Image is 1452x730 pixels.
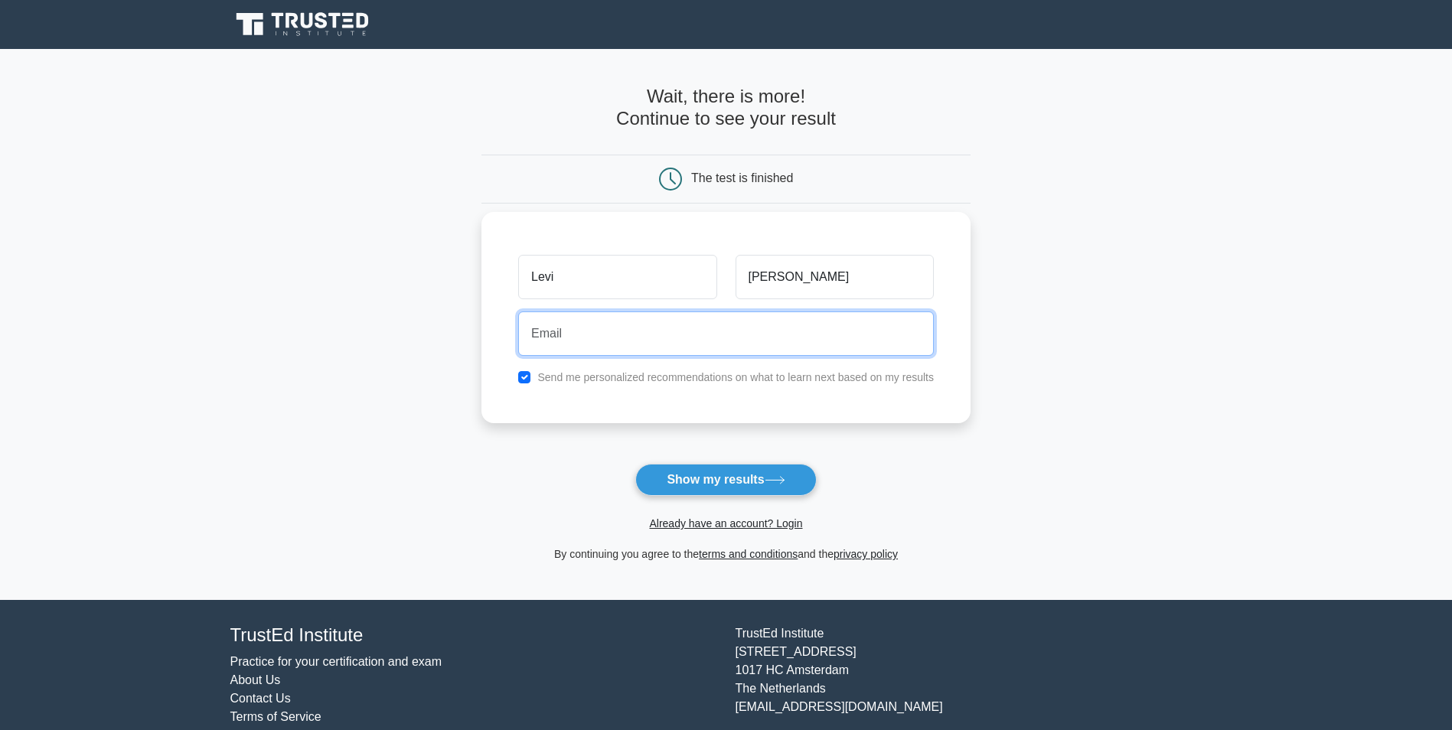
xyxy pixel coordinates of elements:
[230,673,281,686] a: About Us
[736,255,934,299] input: Last name
[635,464,816,496] button: Show my results
[230,624,717,647] h4: TrustEd Institute
[537,371,934,383] label: Send me personalized recommendations on what to learn next based on my results
[518,255,716,299] input: First name
[699,548,798,560] a: terms and conditions
[230,692,291,705] a: Contact Us
[472,545,980,563] div: By continuing you agree to the and the
[230,710,321,723] a: Terms of Service
[649,517,802,530] a: Already have an account? Login
[834,548,898,560] a: privacy policy
[518,311,934,356] input: Email
[481,86,971,130] h4: Wait, there is more! Continue to see your result
[691,171,793,184] div: The test is finished
[230,655,442,668] a: Practice for your certification and exam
